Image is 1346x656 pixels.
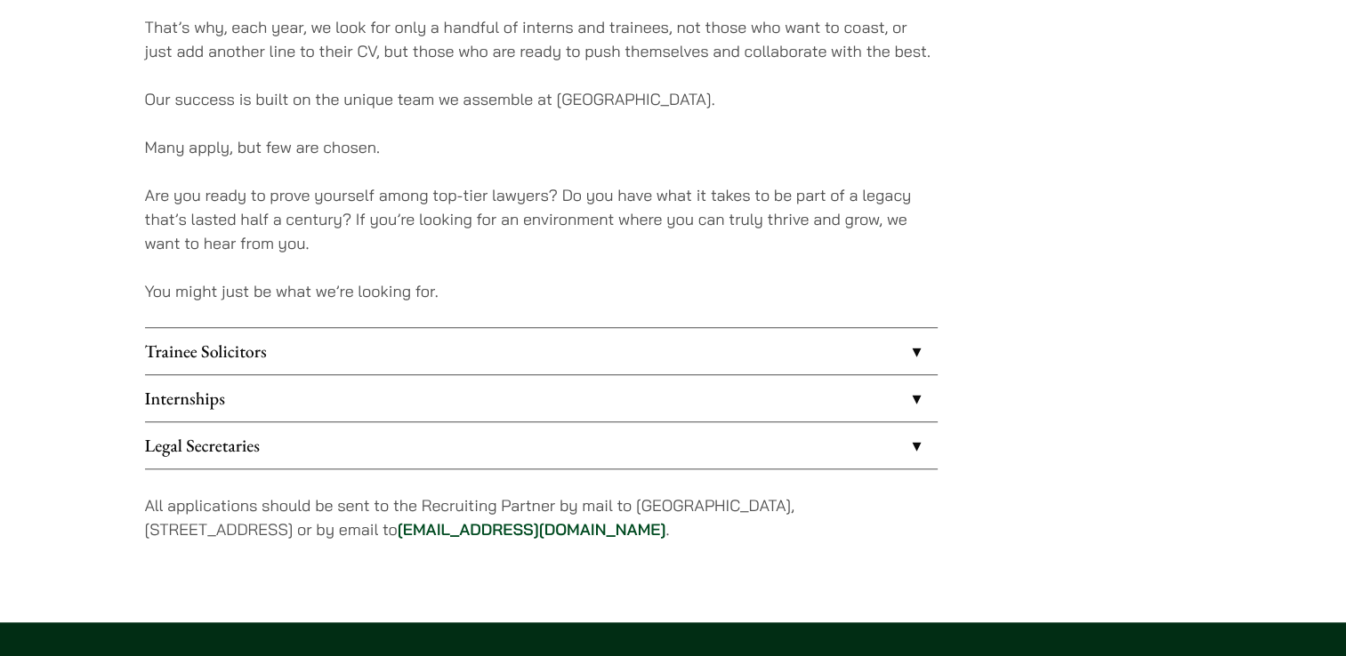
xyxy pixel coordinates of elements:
a: Legal Secretaries [145,422,938,468]
p: All applications should be sent to the Recruiting Partner by mail to [GEOGRAPHIC_DATA], [STREET_A... [145,493,938,541]
p: That’s why, each year, we look for only a handful of interns and trainees, not those who want to ... [145,15,938,63]
a: Trainee Solicitors [145,328,938,374]
p: You might just be what we’re looking for. [145,279,938,303]
p: Are you ready to prove yourself among top-tier lawyers? Do you have what it takes to be part of a... [145,183,938,255]
p: Our success is built on the unique team we assemble at [GEOGRAPHIC_DATA]. [145,87,938,111]
a: [EMAIL_ADDRESS][DOMAIN_NAME] [398,519,666,540]
p: Many apply, but few are chosen. [145,135,938,159]
a: Internships [145,375,938,421]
